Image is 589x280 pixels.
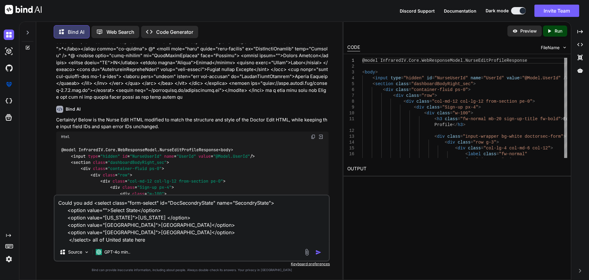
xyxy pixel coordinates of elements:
[117,172,130,178] span: "row"
[108,160,167,165] span: "dashboardBodyRight_sec"
[122,185,135,190] span: class
[541,45,560,51] span: FileName
[400,8,435,14] button: Discord Support
[347,58,354,64] div: 1
[347,110,354,116] div: 10
[409,87,411,92] span: =
[120,191,167,196] span: < = >
[471,76,481,81] span: name
[481,146,483,151] span: =
[344,162,571,176] h2: OUTPUT
[465,152,468,156] span: <
[427,105,440,110] span: class
[447,134,460,139] span: class
[522,76,561,81] span: "@Model.UserId"
[73,153,86,159] span: input
[562,45,567,50] img: chevron down
[414,105,416,110] span: <
[147,191,164,196] span: "w-100"
[550,146,553,151] span: >
[375,81,393,86] span: section
[81,166,164,172] span: < = >
[104,249,130,255] p: GPT-4o min..
[347,145,354,151] div: 15
[483,76,504,81] span: "UserId"
[110,185,174,190] span: < = >
[444,8,476,14] button: Documentation
[100,153,120,159] span: "hidden"
[132,191,144,196] span: class
[409,81,411,86] span: =
[455,146,457,151] span: <
[555,28,562,34] p: Run
[437,116,442,121] span: h3
[68,249,82,255] p: Source
[437,111,450,116] span: class
[88,153,98,159] span: type
[96,249,102,255] img: GPT-4o mini
[71,153,255,159] span: < = = = = />
[465,157,473,162] span: for
[483,146,550,151] span: "col-lg-4 col-md-6 col-12"
[55,195,329,243] textarea: Could you add <select class="form-select" id="DocSecondryState" name="SecondryState"> <option val...
[445,140,447,145] span: <
[108,166,162,172] span: "container-fluid ps-0"
[561,116,563,121] span: >
[450,111,452,116] span: =
[458,122,463,127] span: h3
[440,105,442,110] span: =
[460,116,561,121] span: "fw-normal mb-20 sign-up-title fw-bold"
[432,99,533,104] span: "col-md-12 col-lg-12 from-section pe-0"
[4,96,14,106] img: cloudideIcon
[83,166,90,172] span: div
[5,5,42,14] img: Bind AI
[434,93,437,98] span: >
[100,178,225,184] span: < = >
[303,249,310,256] img: attachment
[471,140,473,145] span: =
[506,76,519,81] span: value
[375,76,388,81] span: input
[347,87,354,93] div: 6
[68,28,84,36] p: Bind AI
[499,152,527,156] span: "fw-normal"
[468,152,481,156] span: label
[54,268,330,272] p: Bind can provide inaccurate information, including about people. Always double-check its answers....
[4,30,14,40] img: darkChat
[419,93,422,98] span: =
[512,28,518,34] img: preview
[496,152,499,156] span: =
[4,46,14,57] img: darkAi-studio
[475,157,504,162] span: "FirstName"
[347,64,354,69] div: 2
[563,116,574,121] span: Edit
[473,157,475,162] span: =
[463,134,563,139] span: "input-wrapper bg-white doctorsec-form"
[463,122,465,127] span: >
[122,153,127,159] span: id
[401,76,403,81] span: =
[563,76,568,81] span: />
[164,153,174,159] span: name
[468,146,481,151] span: class
[347,116,354,122] div: 11
[478,105,481,110] span: >
[563,134,566,139] span: >
[532,99,535,104] span: >
[90,172,132,178] span: < = >
[473,140,496,145] span: "row g-3"
[519,76,522,81] span: =
[127,178,223,184] span: "col-md-12 col-lg-12 from-section pe-0"
[447,140,455,145] span: div
[315,249,321,255] img: icon
[176,153,196,159] span: "UserId"
[432,76,434,81] span: =
[452,111,471,116] span: "w-100"
[460,134,463,139] span: =
[156,28,193,36] p: Code Generator
[347,128,354,134] div: 12
[311,134,316,139] img: copy
[424,111,426,116] span: <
